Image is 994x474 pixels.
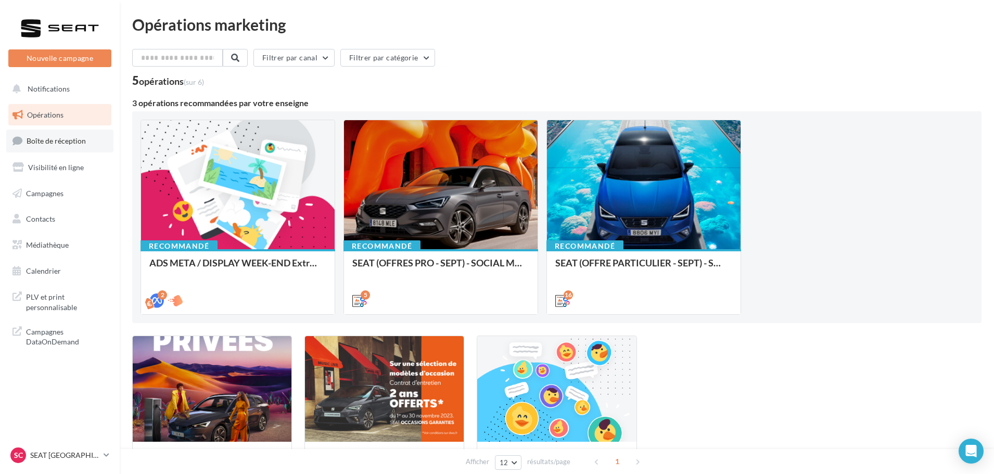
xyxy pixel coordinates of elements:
[27,110,63,119] span: Opérations
[132,99,982,107] div: 3 opérations recommandées par votre enseigne
[495,455,521,470] button: 12
[555,258,732,278] div: SEAT (OFFRE PARTICULIER - SEPT) - SOCIAL MEDIA
[26,290,107,312] span: PLV et print personnalisable
[609,453,626,470] span: 1
[6,157,113,178] a: Visibilité en ligne
[132,17,982,32] div: Opérations marketing
[959,439,984,464] div: Open Intercom Messenger
[8,445,111,465] a: SC SEAT [GEOGRAPHIC_DATA]
[28,163,84,172] span: Visibilité en ligne
[26,214,55,223] span: Contacts
[184,78,204,86] span: (sur 6)
[6,234,113,256] a: Médiathèque
[546,240,623,252] div: Recommandé
[30,450,99,460] p: SEAT [GEOGRAPHIC_DATA]
[6,286,113,316] a: PLV et print personnalisable
[27,136,86,145] span: Boîte de réception
[6,78,109,100] button: Notifications
[141,240,218,252] div: Recommandé
[500,458,508,467] span: 12
[253,49,335,67] button: Filtrer par canal
[6,130,113,152] a: Boîte de réception
[343,240,420,252] div: Recommandé
[26,188,63,197] span: Campagnes
[352,258,529,278] div: SEAT (OFFRES PRO - SEPT) - SOCIAL MEDIA
[6,104,113,126] a: Opérations
[26,325,107,347] span: Campagnes DataOnDemand
[340,49,435,67] button: Filtrer par catégorie
[14,450,23,460] span: SC
[139,76,204,86] div: opérations
[564,290,573,300] div: 16
[28,84,70,93] span: Notifications
[132,75,204,86] div: 5
[527,457,570,467] span: résultats/page
[6,260,113,282] a: Calendrier
[158,290,167,300] div: 2
[6,183,113,204] a: Campagnes
[361,290,370,300] div: 5
[8,49,111,67] button: Nouvelle campagne
[466,457,489,467] span: Afficher
[6,321,113,351] a: Campagnes DataOnDemand
[26,266,61,275] span: Calendrier
[6,208,113,230] a: Contacts
[149,258,326,278] div: ADS META / DISPLAY WEEK-END Extraordinaire (JPO) Septembre 2025
[26,240,69,249] span: Médiathèque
